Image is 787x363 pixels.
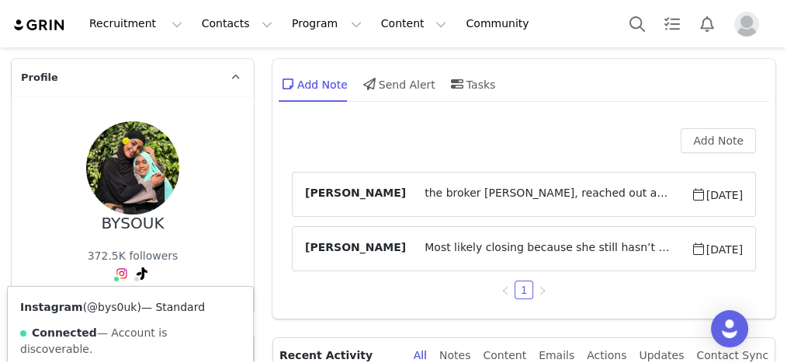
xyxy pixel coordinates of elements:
span: ( ) [83,301,141,313]
a: 1 [515,281,532,298]
div: Add Note [279,65,348,103]
li: Previous Page [496,281,515,299]
button: Recruitment [80,6,192,41]
p: Most likely closing because she still hasn’t added the tag in her bio, and it’s been over a month... [6,6,340,44]
i: icon: left [501,286,510,295]
p: - she's been locked in since July and still no content even though she's been posting on social m... [6,42,340,67]
button: Add Note [681,128,756,153]
div: Open Intercom Messenger [711,310,748,347]
button: Notifications [690,6,724,41]
img: placeholder-profile.jpg [734,12,759,37]
span: the broker [PERSON_NAME], reached out and they're still not acknowledging or aligning with our gu... [406,185,690,204]
button: Search [620,6,654,41]
img: instagram.svg [116,267,128,280]
img: 0fcafa9a-01c1-48e3-acf0-31df0d67ed25.jpg [86,121,179,215]
li: 1 [515,281,533,299]
strong: Instagram [20,301,83,313]
img: grin logo [12,18,67,33]
a: Community [456,6,545,41]
div: Send Alert [360,65,435,103]
i: icon: right [538,286,547,295]
div: 372.5K followers [88,248,179,264]
button: Contacts [192,6,282,41]
strong: Connected [32,326,97,339]
span: Most likely closing because she still hasn’t added the tag in her bio, and it’s been over a month... [406,239,690,258]
div: BYSOUK [101,215,164,232]
span: — Standard [141,301,205,313]
span: Profile [21,70,58,86]
button: Program [283,6,371,41]
p: the broker [PERSON_NAME], reached out and they're still not acknowledging or aligning with our gu... [6,6,340,31]
div: Tasks [448,65,496,103]
span: [DATE] [691,185,743,204]
a: @bys0uk [87,301,137,313]
button: Profile [725,12,775,37]
span: [PERSON_NAME] [305,185,406,204]
button: Content [372,6,456,41]
span: [PERSON_NAME] [305,239,406,258]
li: Next Page [533,281,552,299]
span: [DATE] [691,239,743,258]
a: Tasks [655,6,689,41]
